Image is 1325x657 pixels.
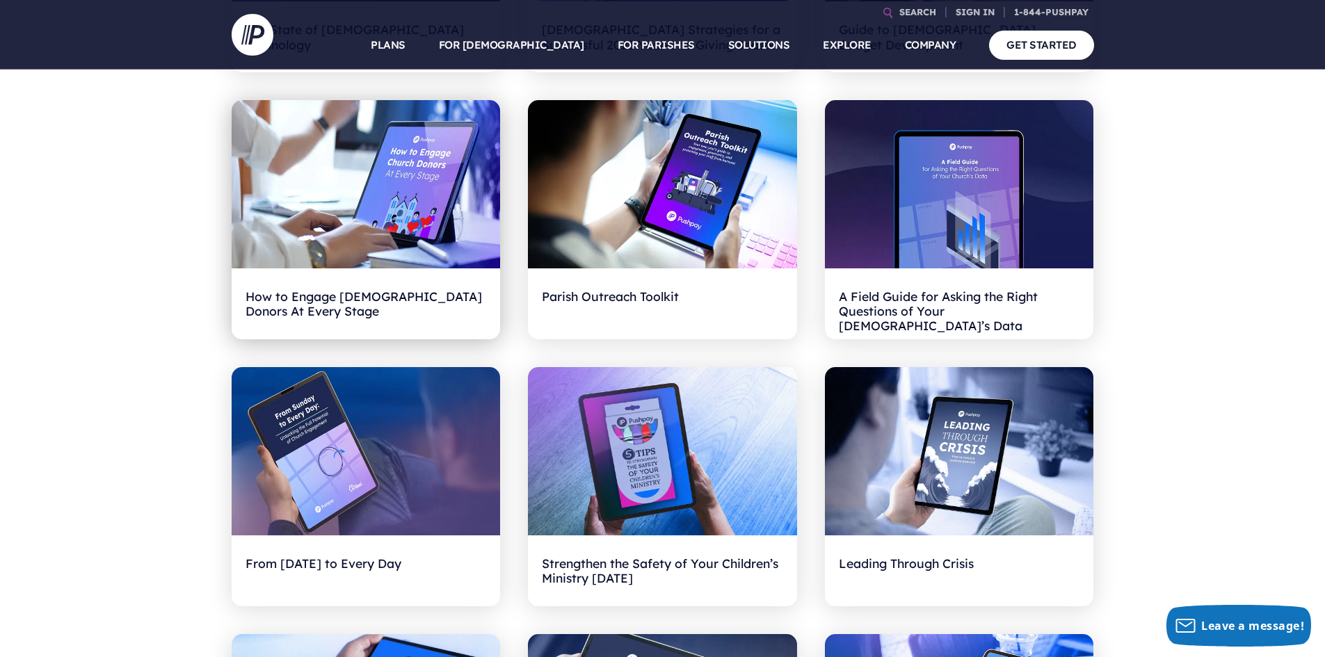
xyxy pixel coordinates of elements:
h2: Leading Through Crisis [839,549,1080,592]
h2: Parish Outreach Toolkit [542,282,783,325]
a: FOR PARISHES [618,21,695,70]
a: A Field Guide for Asking the Right Questions of Your [DEMOGRAPHIC_DATA]’s Data [825,100,1094,339]
a: EXPLORE [823,21,872,70]
a: Leading Through Crisis [825,367,1094,606]
a: PLANS [371,21,405,70]
span: Leave a message! [1201,618,1304,633]
a: Parish Outreach Toolkit [528,100,797,339]
a: COMPANY [905,21,956,70]
a: How to Engage [DEMOGRAPHIC_DATA] Donors At Every Stage [232,100,501,339]
a: Strengthen the Safety of Your Children’s Ministry [DATE] [528,367,797,606]
a: From [DATE] to Every Day [232,367,501,606]
h2: A Field Guide for Asking the Right Questions of Your [DEMOGRAPHIC_DATA]’s Data [839,282,1080,325]
button: Leave a message! [1166,605,1311,647]
a: FOR [DEMOGRAPHIC_DATA] [439,21,584,70]
a: SOLUTIONS [728,21,790,70]
h2: How to Engage [DEMOGRAPHIC_DATA] Donors At Every Stage [246,282,487,325]
a: GET STARTED [989,31,1094,59]
h2: From [DATE] to Every Day [246,549,487,592]
h2: Strengthen the Safety of Your Children’s Ministry [DATE] [542,549,783,592]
